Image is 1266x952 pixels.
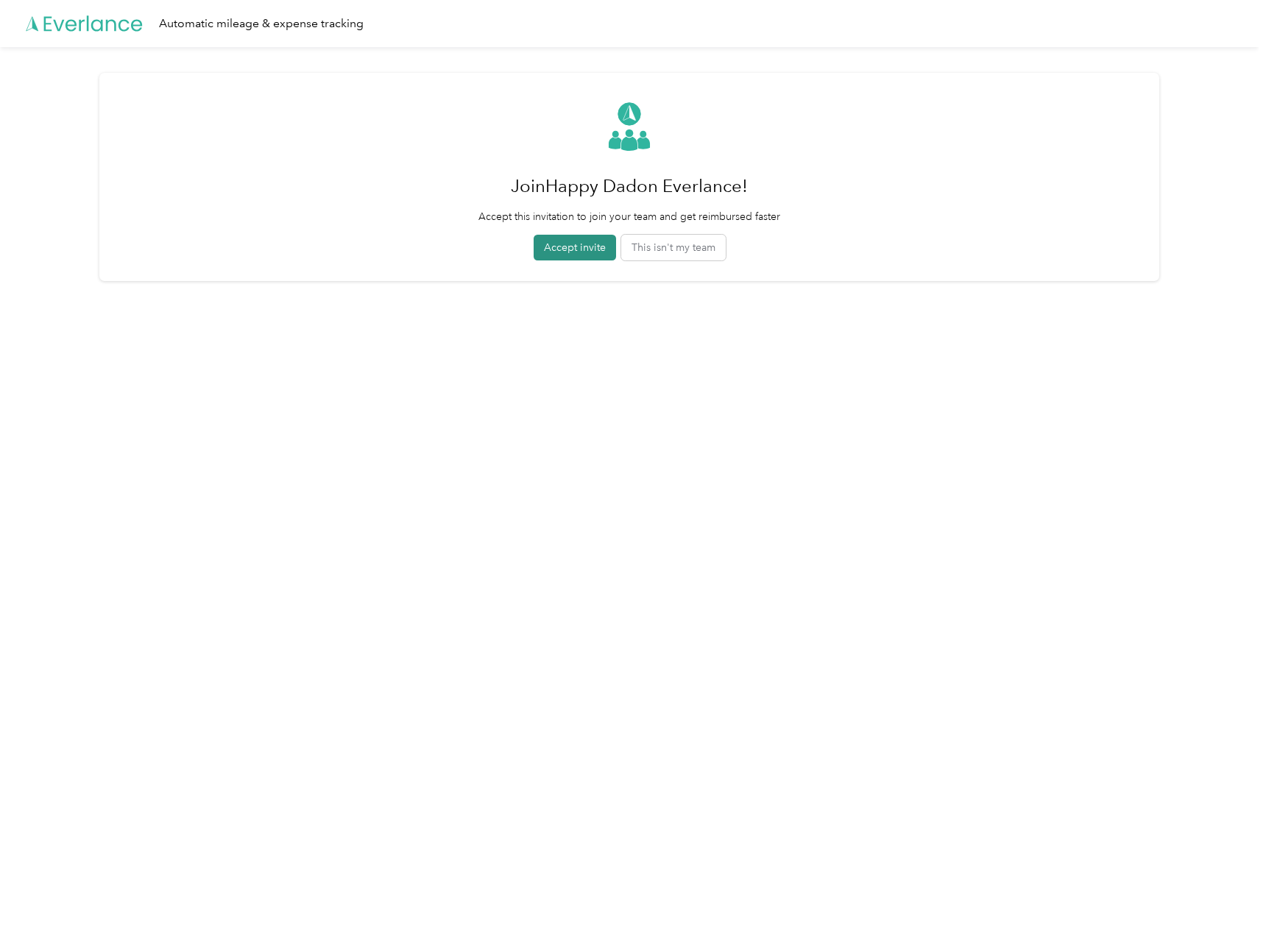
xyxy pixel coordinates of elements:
iframe: Everlance-gr Chat Button Frame [1184,870,1266,952]
button: Accept invite [534,235,616,260]
button: This isn't my team [621,235,726,260]
h1: Join Happy Dad on Everlance! [478,168,780,204]
p: Accept this invitation to join your team and get reimbursed faster [478,209,780,224]
div: Automatic mileage & expense tracking [159,15,364,33]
